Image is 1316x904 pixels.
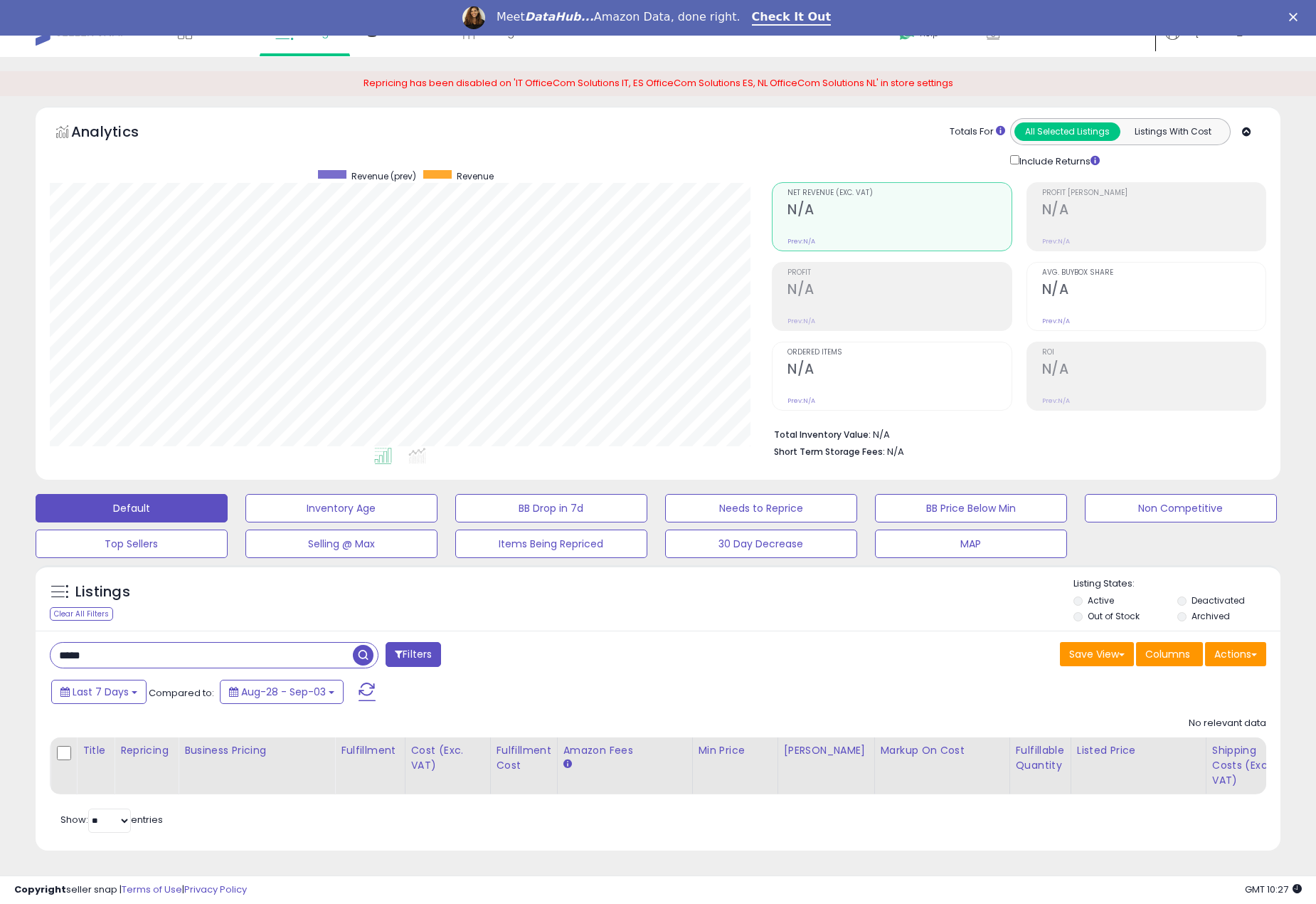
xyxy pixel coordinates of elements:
[245,494,437,522] button: Inventory Age
[364,76,953,90] span: Repricing has been disabled on 'IT OfficeCom Solutions IT, ES OfficeCom Solutions ES, NL OfficeCo...
[1077,743,1200,758] div: Listed Price
[14,883,247,897] div: seller snap | |
[122,883,182,896] a: Terms of Use
[784,743,869,758] div: [PERSON_NAME]
[149,686,214,700] span: Compared to:
[60,813,163,826] span: Show: entries
[71,122,166,145] h5: Analytics
[50,607,113,621] div: Clear All Filters
[1042,396,1070,405] small: Prev: N/A
[999,152,1117,169] div: Include Returns
[787,269,1012,277] span: Profit
[787,189,1012,197] span: Net Revenue (Exc. VAT)
[752,10,832,26] a: Check It Out
[455,494,647,522] button: BB Drop in 7d
[1245,883,1302,896] span: 2025-09-11 10:27 GMT
[1042,189,1266,197] span: Profit [PERSON_NAME]
[787,349,1012,357] span: Ordered Items
[525,10,594,23] i: DataHub...
[875,494,1067,522] button: BB Price Below Min
[386,642,441,667] button: Filters
[665,530,857,558] button: 30 Day Decrease
[184,743,329,758] div: Business Pricing
[1042,201,1266,221] h2: N/A
[774,429,871,441] b: Total Inventory Value:
[351,170,416,182] span: Revenue (prev)
[241,685,326,699] span: Aug-28 - Sep-03
[1060,642,1134,666] button: Save View
[497,743,551,773] div: Fulfillment Cost
[1205,642,1266,666] button: Actions
[1016,743,1065,773] div: Fulfillable Quantity
[1042,281,1266,300] h2: N/A
[1042,361,1266,380] h2: N/A
[1042,269,1266,277] span: Avg. Buybox Share
[457,170,494,182] span: Revenue
[1192,610,1230,622] label: Archived
[341,743,398,758] div: Fulfillment
[220,680,344,704] button: Aug-28 - Sep-03
[1088,594,1114,606] label: Active
[83,743,108,758] div: Title
[462,6,485,29] img: Profile image for Georgie
[497,10,741,24] div: Meet Amazon Data, done right.
[1192,594,1245,606] label: Deactivated
[774,446,885,458] b: Short Term Storage Fees:
[455,530,647,558] button: Items Being Repriced
[1136,642,1203,666] button: Columns
[1289,13,1303,21] div: Close
[1088,610,1140,622] label: Out of Stock
[1073,577,1280,591] p: Listing States:
[73,685,129,699] span: Last 7 Days
[1085,494,1277,522] button: Non Competitive
[950,125,1005,139] div: Totals For
[1042,349,1266,357] span: ROI
[887,445,904,458] span: N/A
[14,883,66,896] strong: Copyright
[245,530,437,558] button: Selling @ Max
[1212,743,1285,788] div: Shipping Costs (Exc. VAT)
[36,530,228,558] button: Top Sellers
[881,743,1004,758] div: Markup on Cost
[411,743,484,773] div: Cost (Exc. VAT)
[563,743,686,758] div: Amazon Fees
[1189,717,1266,730] div: No relevant data
[120,743,172,758] div: Repricing
[787,237,815,246] small: Prev: N/A
[875,530,1067,558] button: MAP
[774,425,1256,442] li: N/A
[787,201,1012,221] h2: N/A
[51,680,147,704] button: Last 7 Days
[665,494,857,522] button: Needs to Reprice
[787,361,1012,380] h2: N/A
[1042,317,1070,325] small: Prev: N/A
[75,582,130,602] h5: Listings
[874,737,1009,794] th: The percentage added to the cost of goods (COGS) that forms the calculator for Min & Max prices.
[184,883,247,896] a: Privacy Policy
[563,758,572,771] small: Amazon Fees.
[787,396,815,405] small: Prev: N/A
[1042,237,1070,246] small: Prev: N/A
[1014,122,1120,141] button: All Selected Listings
[1165,25,1279,57] a: Hi [PERSON_NAME]
[1145,647,1190,661] span: Columns
[1120,122,1226,141] button: Listings With Cost
[787,317,815,325] small: Prev: N/A
[699,743,772,758] div: Min Price
[36,494,228,522] button: Default
[787,281,1012,300] h2: N/A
